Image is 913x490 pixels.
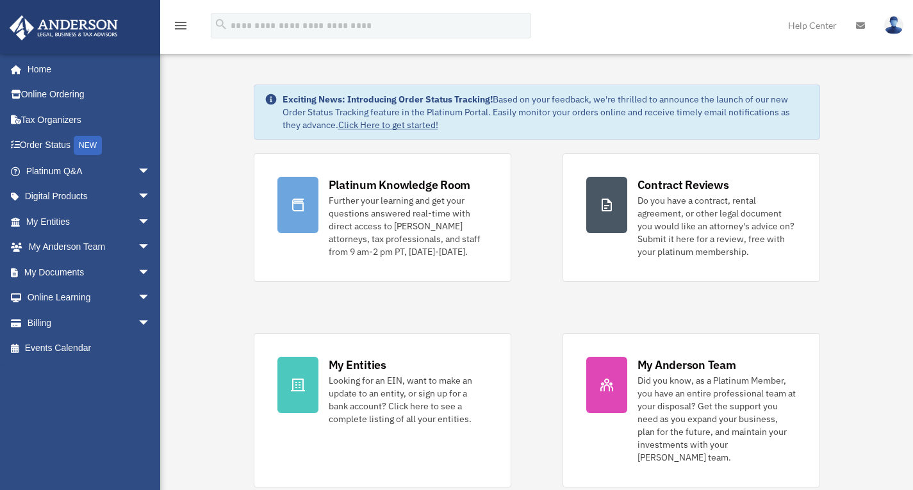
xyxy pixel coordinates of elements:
[637,194,796,258] div: Do you have a contract, rental agreement, or other legal document you would like an attorney's ad...
[283,94,493,105] strong: Exciting News: Introducing Order Status Tracking!
[6,15,122,40] img: Anderson Advisors Platinum Portal
[214,17,228,31] i: search
[9,107,170,133] a: Tax Organizers
[9,158,170,184] a: Platinum Q&Aarrow_drop_down
[329,194,488,258] div: Further your learning and get your questions answered real-time with direct access to [PERSON_NAM...
[9,234,170,260] a: My Anderson Teamarrow_drop_down
[173,18,188,33] i: menu
[138,158,163,184] span: arrow_drop_down
[9,259,170,285] a: My Documentsarrow_drop_down
[329,374,488,425] div: Looking for an EIN, want to make an update to an entity, or sign up for a bank account? Click her...
[637,177,729,193] div: Contract Reviews
[138,310,163,336] span: arrow_drop_down
[9,184,170,209] a: Digital Productsarrow_drop_down
[9,133,170,159] a: Order StatusNEW
[563,333,820,487] a: My Anderson Team Did you know, as a Platinum Member, you have an entire professional team at your...
[283,93,809,131] div: Based on your feedback, we're thrilled to announce the launch of our new Order Status Tracking fe...
[138,209,163,235] span: arrow_drop_down
[74,136,102,155] div: NEW
[563,153,820,282] a: Contract Reviews Do you have a contract, rental agreement, or other legal document you would like...
[329,177,471,193] div: Platinum Knowledge Room
[254,153,511,282] a: Platinum Knowledge Room Further your learning and get your questions answered real-time with dire...
[138,259,163,286] span: arrow_drop_down
[138,234,163,261] span: arrow_drop_down
[9,336,170,361] a: Events Calendar
[338,119,438,131] a: Click Here to get started!
[9,285,170,311] a: Online Learningarrow_drop_down
[138,184,163,210] span: arrow_drop_down
[138,285,163,311] span: arrow_drop_down
[637,374,796,464] div: Did you know, as a Platinum Member, you have an entire professional team at your disposal? Get th...
[254,333,511,487] a: My Entities Looking for an EIN, want to make an update to an entity, or sign up for a bank accoun...
[637,357,736,373] div: My Anderson Team
[9,56,163,82] a: Home
[884,16,903,35] img: User Pic
[329,357,386,373] div: My Entities
[9,310,170,336] a: Billingarrow_drop_down
[173,22,188,33] a: menu
[9,209,170,234] a: My Entitiesarrow_drop_down
[9,82,170,108] a: Online Ordering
